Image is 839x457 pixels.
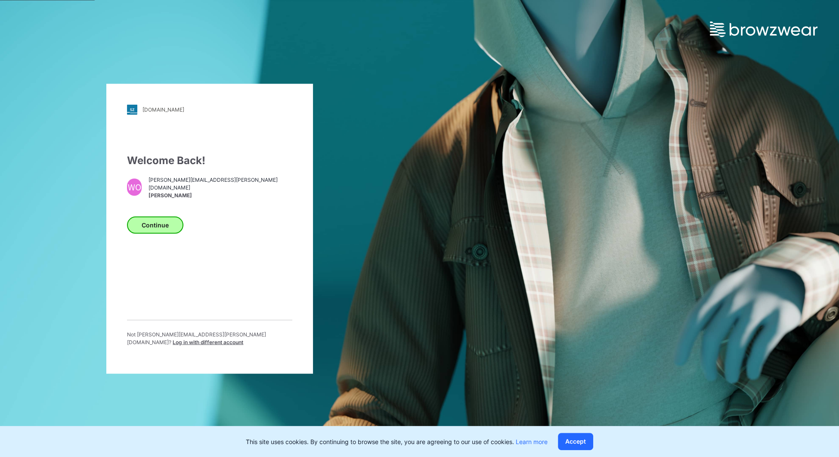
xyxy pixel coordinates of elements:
[142,106,184,113] div: [DOMAIN_NAME]
[246,437,548,446] p: This site uses cookies. By continuing to browse the site, you are agreeing to our use of cookies.
[710,22,817,37] img: browzwear-logo.e42bd6dac1945053ebaf764b6aa21510.svg
[558,433,593,450] button: Accept
[127,104,292,115] a: [DOMAIN_NAME]
[127,330,292,346] p: Not [PERSON_NAME][EMAIL_ADDRESS][PERSON_NAME][DOMAIN_NAME] ?
[127,178,142,196] div: WO
[173,339,243,345] span: Log in with different account
[516,438,548,445] a: Learn more
[127,152,292,168] div: Welcome Back!
[127,216,183,233] button: Continue
[149,192,292,199] span: [PERSON_NAME]
[149,176,292,192] span: [PERSON_NAME][EMAIL_ADDRESS][PERSON_NAME][DOMAIN_NAME]
[127,104,137,115] img: stylezone-logo.562084cfcfab977791bfbf7441f1a819.svg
